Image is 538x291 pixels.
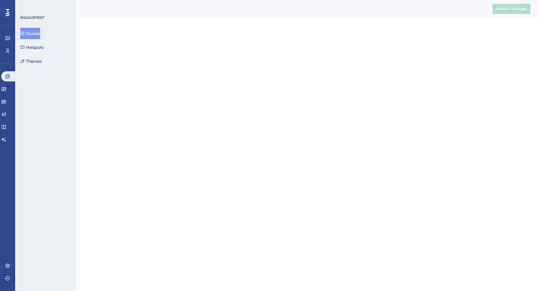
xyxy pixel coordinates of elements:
[20,28,40,39] button: Guides
[20,56,42,67] button: Themes
[20,15,44,20] div: ENGAGEMENT
[492,4,530,14] button: Publish Changes
[20,42,44,53] button: Hotspots
[496,6,527,11] span: Publish Changes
